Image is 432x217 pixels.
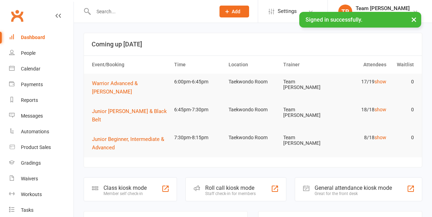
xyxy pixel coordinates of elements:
[335,56,389,74] th: Attendees
[375,79,386,84] a: show
[9,140,74,155] a: Product Sales
[92,136,164,151] span: Junior Beginner, Intermediate & Advanced
[225,74,280,90] td: Taekwondo Room
[389,74,417,90] td: 0
[9,171,74,187] a: Waivers
[171,74,226,90] td: 6:00pm-6:45pm
[21,160,41,166] div: Gradings
[9,155,74,171] a: Gradings
[21,97,38,103] div: Reports
[9,108,74,124] a: Messages
[21,144,51,150] div: Product Sales
[9,187,74,202] a: Workouts
[280,74,335,96] td: Team [PERSON_NAME]
[92,80,138,95] span: Warrior Advanced & [PERSON_NAME]
[219,6,249,17] button: Add
[92,41,414,48] h3: Coming up [DATE]
[389,56,417,74] th: Waitlist
[171,102,226,118] td: 6:45pm-7:30pm
[21,176,38,181] div: Waivers
[9,61,74,77] a: Calendar
[9,45,74,61] a: People
[171,129,226,146] td: 7:30pm-8:15pm
[408,12,420,27] button: ×
[278,3,297,19] span: Settings
[280,56,335,74] th: Trainer
[21,192,42,197] div: Workouts
[92,79,168,96] button: Warrior Advanced & [PERSON_NAME]
[315,191,392,196] div: Great for the front desk
[306,16,362,23] span: Signed in successfully.
[356,12,410,18] div: Team [PERSON_NAME]
[225,102,280,118] td: Taekwondo Room
[389,102,417,118] td: 0
[205,191,256,196] div: Staff check-in for members
[205,185,256,191] div: Roll call kiosk mode
[335,129,389,146] td: 8/18
[21,50,36,56] div: People
[280,129,335,151] td: Team [PERSON_NAME]
[92,135,168,152] button: Junior Beginner, Intermediate & Advanced
[8,7,26,24] a: Clubworx
[21,66,40,72] div: Calendar
[280,102,335,124] td: Team [PERSON_NAME]
[89,56,171,74] th: Event/Booking
[315,185,392,191] div: General attendance kiosk mode
[21,207,33,213] div: Tasks
[91,7,210,16] input: Search...
[232,9,240,14] span: Add
[356,5,410,12] div: Team [PERSON_NAME]
[335,74,389,90] td: 17/19
[92,107,168,124] button: Junior [PERSON_NAME] & Black Belt
[375,135,386,140] a: show
[103,191,147,196] div: Member self check-in
[375,107,386,112] a: show
[21,129,49,134] div: Automations
[21,113,43,119] div: Messages
[103,185,147,191] div: Class kiosk mode
[21,82,43,87] div: Payments
[9,124,74,140] a: Automations
[225,129,280,146] td: Taekwondo Room
[9,77,74,92] a: Payments
[171,56,226,74] th: Time
[9,92,74,108] a: Reports
[9,30,74,45] a: Dashboard
[338,5,352,18] div: TP
[389,129,417,146] td: 0
[92,108,167,123] span: Junior [PERSON_NAME] & Black Belt
[335,102,389,118] td: 18/18
[21,35,45,40] div: Dashboard
[225,56,280,74] th: Location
